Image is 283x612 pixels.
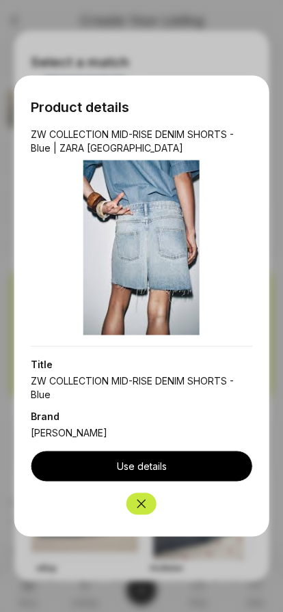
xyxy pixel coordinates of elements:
button: Close [126,493,157,515]
h1: Product details [31,98,253,117]
img: ZW COLLECTION MID-RISE DENIM SHORTS - Blue | ZARA United States [83,161,200,335]
span: [PERSON_NAME] [31,426,253,440]
span: ZW COLLECTION MID-RISE DENIM SHORTS - Blue [31,374,253,402]
p: ZW COLLECTION MID-RISE DENIM SHORTS - Blue | ZARA [GEOGRAPHIC_DATA] [31,128,253,155]
span: Title [31,358,253,372]
button: Use details [31,451,253,482]
span: Brand [31,410,253,423]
